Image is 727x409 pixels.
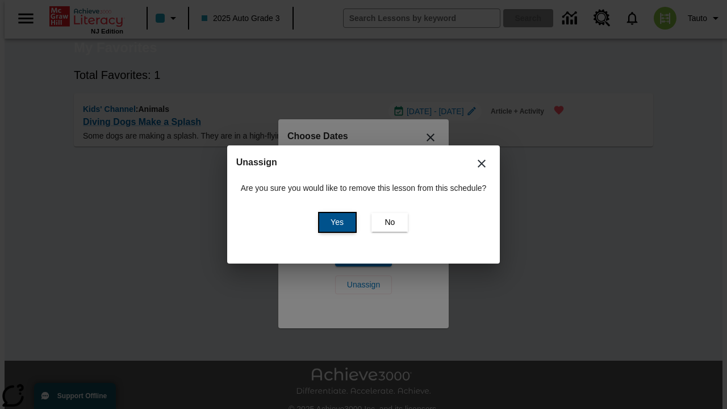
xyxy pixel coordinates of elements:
[371,213,408,232] button: No
[385,216,395,228] span: No
[331,216,344,228] span: Yes
[468,150,495,177] button: Close
[241,182,487,194] p: Are you sure you would like to remove this lesson from this schedule?
[236,155,491,170] h2: Unassign
[319,213,356,232] button: Yes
